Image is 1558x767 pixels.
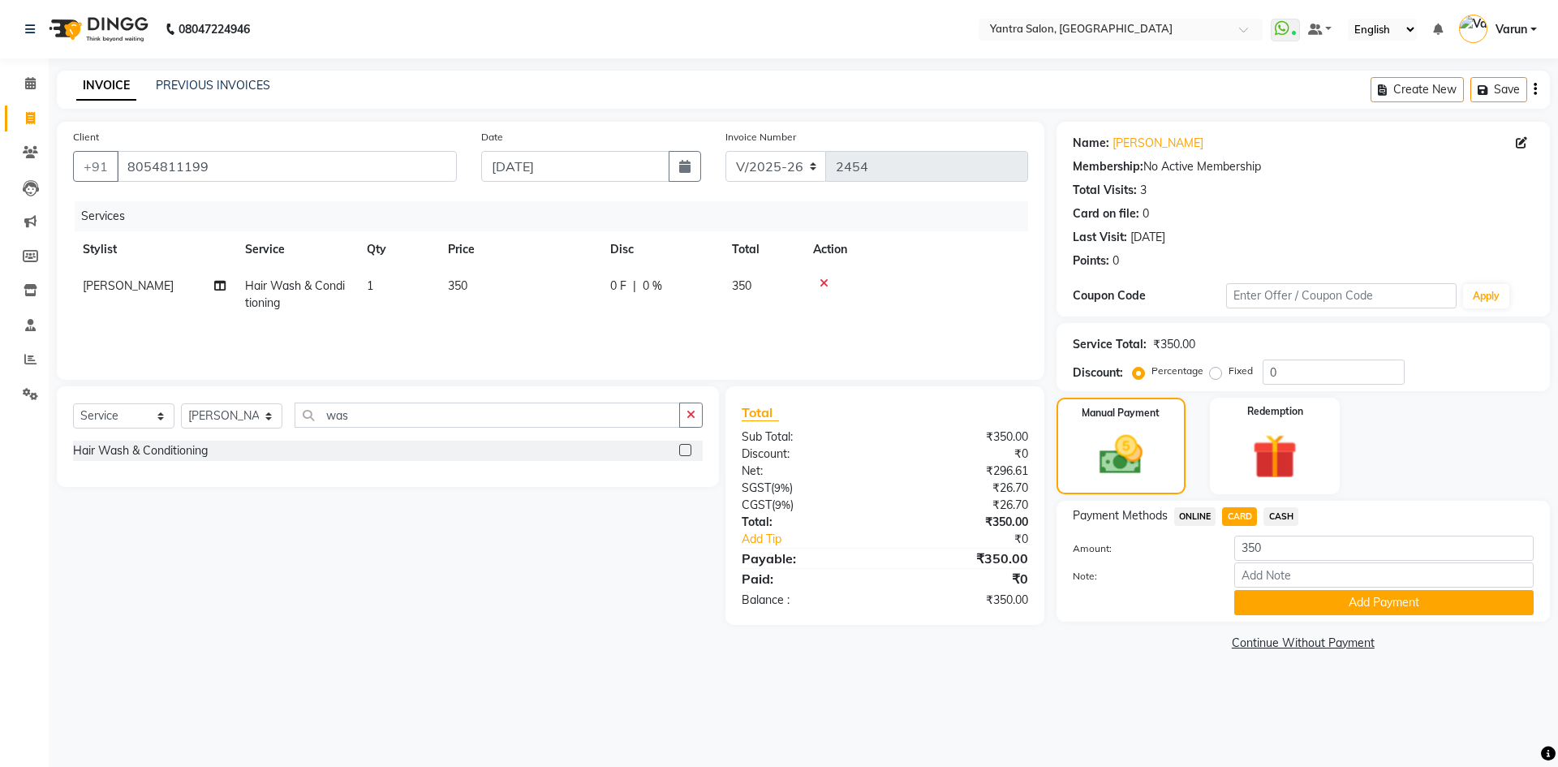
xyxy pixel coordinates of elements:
[1113,135,1203,152] a: [PERSON_NAME]
[76,71,136,101] a: INVOICE
[235,231,357,268] th: Service
[884,497,1039,514] div: ₹26.70
[73,442,208,459] div: Hair Wash & Conditioning
[884,549,1039,568] div: ₹350.00
[1113,252,1119,269] div: 0
[742,498,772,512] span: CGST
[1234,562,1534,588] input: Add Note
[1143,205,1149,222] div: 0
[742,480,771,495] span: SGST
[610,278,626,295] span: 0 F
[1222,507,1257,526] span: CARD
[75,201,1040,231] div: Services
[1086,430,1156,480] img: _cash.svg
[884,514,1039,531] div: ₹350.00
[730,592,884,609] div: Balance :
[1073,364,1123,381] div: Discount:
[73,130,99,144] label: Client
[156,78,270,93] a: PREVIOUS INVOICES
[1073,205,1139,222] div: Card on file:
[803,231,1028,268] th: Action
[1470,77,1527,102] button: Save
[730,497,884,514] div: ( )
[1073,287,1226,304] div: Coupon Code
[775,498,790,511] span: 9%
[910,531,1039,548] div: ₹0
[83,278,174,293] span: [PERSON_NAME]
[884,429,1039,446] div: ₹350.00
[481,130,503,144] label: Date
[1061,569,1222,584] label: Note:
[730,549,884,568] div: Payable:
[730,531,910,548] a: Add Tip
[1073,158,1143,175] div: Membership:
[1140,182,1147,199] div: 3
[245,278,345,310] span: Hair Wash & Conditioning
[1247,404,1303,419] label: Redemption
[1463,284,1509,308] button: Apply
[73,231,235,268] th: Stylist
[1130,229,1165,246] div: [DATE]
[1073,252,1109,269] div: Points:
[1263,507,1298,526] span: CASH
[1082,406,1160,420] label: Manual Payment
[1234,590,1534,615] button: Add Payment
[884,592,1039,609] div: ₹350.00
[732,278,751,293] span: 350
[730,446,884,463] div: Discount:
[1496,21,1527,38] span: Varun
[179,6,250,52] b: 08047224946
[1060,635,1547,652] a: Continue Without Payment
[295,403,680,428] input: Search or Scan
[1153,336,1195,353] div: ₹350.00
[884,480,1039,497] div: ₹26.70
[357,231,438,268] th: Qty
[1229,364,1253,378] label: Fixed
[1073,229,1127,246] div: Last Visit:
[438,231,600,268] th: Price
[1234,536,1534,561] input: Amount
[367,278,373,293] span: 1
[884,446,1039,463] div: ₹0
[1061,541,1222,556] label: Amount:
[1151,364,1203,378] label: Percentage
[1073,336,1147,353] div: Service Total:
[884,463,1039,480] div: ₹296.61
[742,404,779,421] span: Total
[774,481,790,494] span: 9%
[117,151,457,182] input: Search by Name/Mobile/Email/Code
[643,278,662,295] span: 0 %
[41,6,153,52] img: logo
[448,278,467,293] span: 350
[725,130,796,144] label: Invoice Number
[730,569,884,588] div: Paid:
[730,429,884,446] div: Sub Total:
[600,231,722,268] th: Disc
[884,569,1039,588] div: ₹0
[73,151,118,182] button: +91
[730,480,884,497] div: ( )
[1073,158,1534,175] div: No Active Membership
[1459,15,1487,43] img: Varun
[1238,429,1311,485] img: _gift.svg
[1226,283,1457,308] input: Enter Offer / Coupon Code
[722,231,803,268] th: Total
[1174,507,1216,526] span: ONLINE
[1073,182,1137,199] div: Total Visits:
[1371,77,1464,102] button: Create New
[1073,507,1168,524] span: Payment Methods
[730,514,884,531] div: Total:
[1073,135,1109,152] div: Name:
[730,463,884,480] div: Net:
[633,278,636,295] span: |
